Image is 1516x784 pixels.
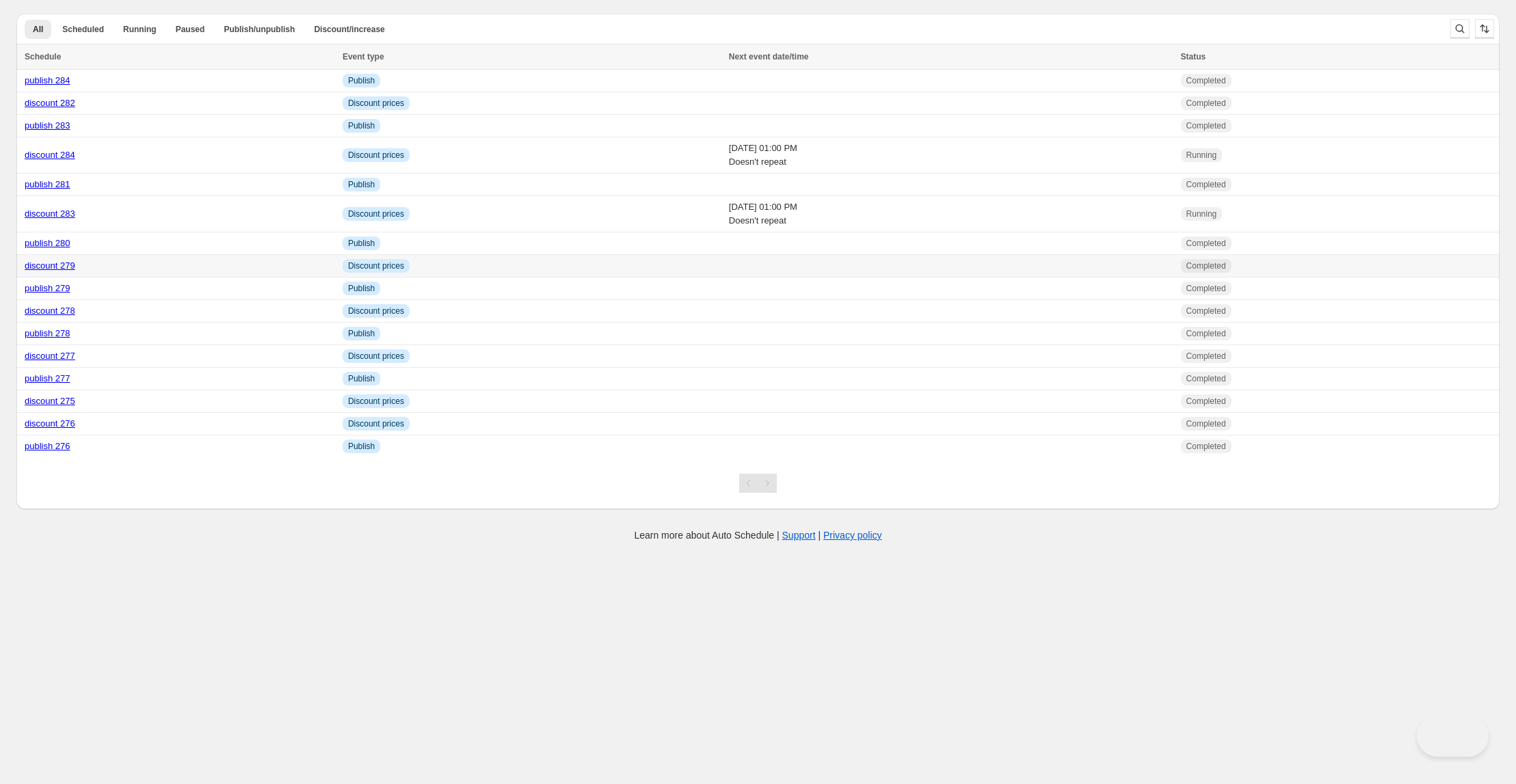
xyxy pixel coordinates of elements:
[25,351,75,361] a: discount 277
[123,24,157,35] span: Running
[1186,120,1226,131] span: Completed
[25,418,75,429] a: discount 276
[1186,179,1226,190] span: Completed
[1181,52,1206,62] span: Status
[348,75,375,86] span: Publish
[348,373,375,384] span: Publish
[1186,238,1226,249] span: Completed
[1186,441,1226,452] span: Completed
[348,396,404,407] span: Discount prices
[348,351,404,362] span: Discount prices
[25,328,70,338] a: publish 278
[25,238,70,248] a: publish 280
[348,238,375,249] span: Publish
[348,208,404,219] span: Discount prices
[348,179,375,190] span: Publish
[348,306,404,316] span: Discount prices
[343,52,384,62] span: Event type
[1186,75,1226,86] span: Completed
[25,283,70,293] a: publish 279
[348,150,404,161] span: Discount prices
[25,120,70,131] a: publish 283
[314,24,384,35] span: Discount/increase
[1186,260,1226,271] span: Completed
[348,441,375,452] span: Publish
[25,208,75,219] a: discount 283
[823,530,882,541] a: Privacy policy
[1450,19,1470,38] button: Search and filter results
[1186,328,1226,339] span: Completed
[1186,351,1226,362] span: Completed
[25,75,70,85] a: publish 284
[224,24,295,35] span: Publish/unpublish
[1417,716,1489,757] iframe: Toggle Customer Support
[725,196,1177,232] td: [DATE] 01:00 PM Doesn't repeat
[739,474,777,493] nav: Pagination
[25,150,75,160] a: discount 284
[25,396,75,406] a: discount 275
[729,52,809,62] span: Next event date/time
[782,530,816,541] a: Support
[25,98,75,108] a: discount 282
[634,528,881,542] p: Learn more about Auto Schedule | |
[348,418,404,429] span: Discount prices
[1186,150,1217,161] span: Running
[1475,19,1494,38] button: Sort the results
[1186,283,1226,294] span: Completed
[25,306,75,316] a: discount 278
[33,24,43,35] span: All
[176,24,205,35] span: Paused
[348,98,404,109] span: Discount prices
[348,120,375,131] span: Publish
[1186,396,1226,407] span: Completed
[25,373,70,383] a: publish 277
[348,283,375,294] span: Publish
[25,441,70,451] a: publish 276
[1186,98,1226,109] span: Completed
[725,137,1177,174] td: [DATE] 01:00 PM Doesn't repeat
[1186,208,1217,219] span: Running
[348,260,404,271] span: Discount prices
[62,24,104,35] span: Scheduled
[25,179,70,189] a: publish 281
[25,52,61,62] span: Schedule
[1186,418,1226,429] span: Completed
[25,260,75,271] a: discount 279
[1186,306,1226,316] span: Completed
[348,328,375,339] span: Publish
[1186,373,1226,384] span: Completed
